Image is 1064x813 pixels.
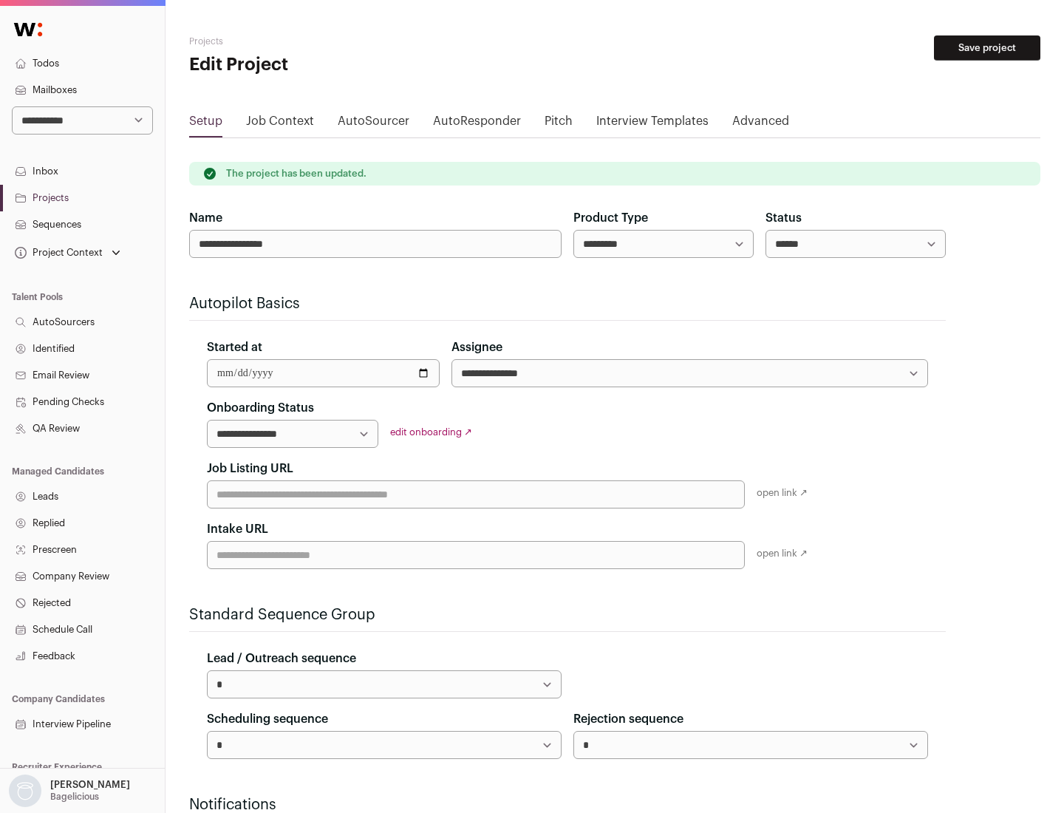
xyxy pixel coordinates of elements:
div: Project Context [12,247,103,259]
p: [PERSON_NAME] [50,779,130,791]
label: Product Type [573,209,648,227]
p: Bagelicious [50,791,99,803]
label: Rejection sequence [573,710,683,728]
a: Advanced [732,112,789,136]
label: Name [189,209,222,227]
img: nopic.png [9,775,41,807]
h1: Edit Project [189,53,473,77]
a: Interview Templates [596,112,709,136]
label: Started at [207,339,262,356]
h2: Autopilot Basics [189,293,946,314]
a: AutoResponder [433,112,521,136]
p: The project has been updated. [226,168,366,180]
a: edit onboarding ↗ [390,427,472,437]
a: Job Context [246,112,314,136]
a: AutoSourcer [338,112,409,136]
button: Save project [934,35,1040,61]
label: Job Listing URL [207,460,293,477]
img: Wellfound [6,15,50,44]
label: Scheduling sequence [207,710,328,728]
label: Onboarding Status [207,399,314,417]
button: Open dropdown [12,242,123,263]
a: Setup [189,112,222,136]
label: Status [765,209,802,227]
h2: Standard Sequence Group [189,605,946,625]
button: Open dropdown [6,775,133,807]
label: Assignee [451,339,502,356]
label: Lead / Outreach sequence [207,650,356,667]
a: Pitch [545,112,573,136]
label: Intake URL [207,520,268,538]
h2: Projects [189,35,473,47]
